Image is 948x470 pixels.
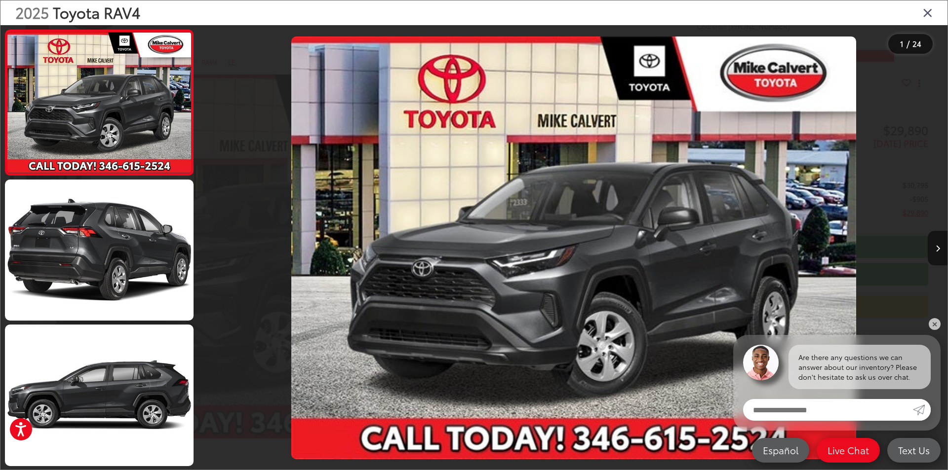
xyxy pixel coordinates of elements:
[912,38,921,49] span: 24
[817,438,880,463] a: Live Chat
[906,40,910,47] span: /
[53,1,140,23] span: Toyota RAV4
[758,444,803,456] span: Español
[893,444,935,456] span: Text Us
[5,33,193,173] img: 2025 Toyota RAV4 LE
[3,324,195,468] img: 2025 Toyota RAV4 LE
[291,36,856,460] img: 2025 Toyota RAV4 LE
[743,399,913,421] input: Enter your message
[743,345,779,380] img: Agent profile photo
[789,345,931,389] div: Are there any questions we can answer about our inventory? Please don't hesitate to ask us over c...
[200,36,948,460] div: 2025 Toyota RAV4 LE 0
[823,444,874,456] span: Live Chat
[913,399,931,421] a: Submit
[928,231,948,265] button: Next image
[3,178,195,322] img: 2025 Toyota RAV4 LE
[923,6,933,19] i: Close gallery
[752,438,809,463] a: Español
[887,438,941,463] a: Text Us
[900,38,904,49] span: 1
[15,1,49,23] span: 2025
